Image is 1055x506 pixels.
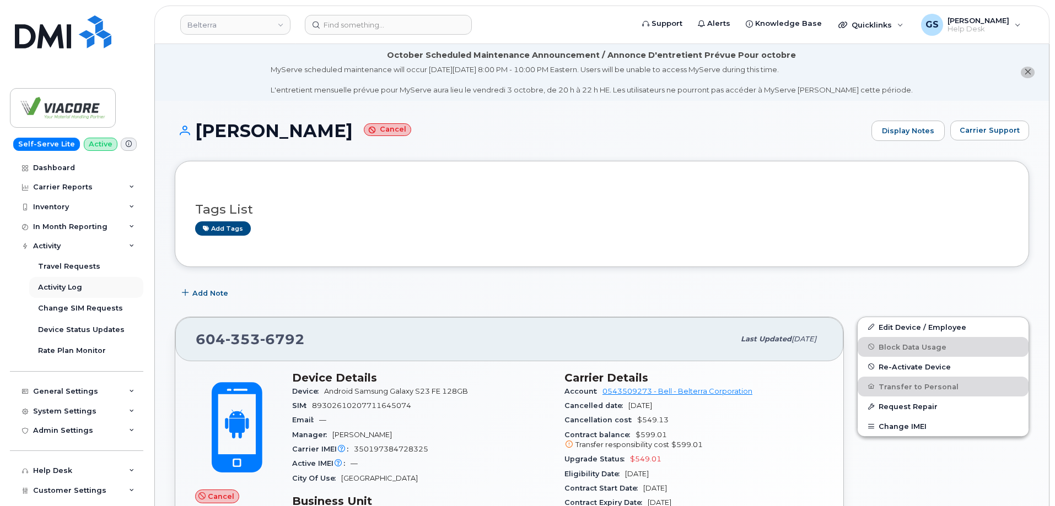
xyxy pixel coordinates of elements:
[225,331,260,347] span: 353
[195,203,1009,216] h3: Tags List
[192,288,228,298] span: Add Note
[260,331,305,347] span: 6792
[387,50,796,61] div: October Scheduled Maintenance Announcement / Annonce D'entretient Prévue Pour octobre
[292,416,319,424] span: Email
[332,431,392,439] span: [PERSON_NAME]
[292,401,312,410] span: SIM
[628,401,652,410] span: [DATE]
[564,371,823,384] h3: Carrier Details
[196,331,305,347] span: 604
[858,357,1029,377] button: Re-Activate Device
[564,470,625,478] span: Eligibility Date
[292,431,332,439] span: Manager
[324,387,468,395] span: Android Samsung Galaxy S23 FE 128GB
[643,484,667,492] span: [DATE]
[625,470,649,478] span: [DATE]
[858,377,1029,396] button: Transfer to Personal
[871,121,945,142] a: Display Notes
[354,445,428,453] span: 350197384728325
[950,121,1029,140] button: Carrier Support
[364,123,411,136] small: Cancel
[175,284,238,303] button: Add Note
[792,335,816,343] span: [DATE]
[564,431,823,450] span: $599.01
[564,431,636,439] span: Contract balance
[208,491,234,502] span: Cancel
[292,371,551,384] h3: Device Details
[271,64,913,95] div: MyServe scheduled maintenance will occur [DATE][DATE] 8:00 PM - 10:00 PM Eastern. Users will be u...
[630,455,661,463] span: $549.01
[564,401,628,410] span: Cancelled date
[637,416,669,424] span: $549.13
[292,445,354,453] span: Carrier IMEI
[858,317,1029,337] a: Edit Device / Employee
[602,387,752,395] a: 0543509273 - Bell - Belterra Corporation
[564,416,637,424] span: Cancellation cost
[960,125,1020,135] span: Carrier Support
[564,484,643,492] span: Contract Start Date
[195,221,251,235] a: Add tags
[175,121,866,140] h1: [PERSON_NAME]
[292,387,324,395] span: Device
[564,455,630,463] span: Upgrade Status
[292,474,341,482] span: City Of Use
[858,337,1029,357] button: Block Data Usage
[341,474,418,482] span: [GEOGRAPHIC_DATA]
[319,416,326,424] span: —
[312,401,411,410] span: 89302610207711645074
[575,440,669,449] span: Transfer responsibility cost
[564,387,602,395] span: Account
[858,416,1029,436] button: Change IMEI
[351,459,358,467] span: —
[292,459,351,467] span: Active IMEI
[671,440,703,449] span: $599.01
[741,335,792,343] span: Last updated
[879,362,951,371] span: Re-Activate Device
[1021,67,1035,78] button: close notification
[858,396,1029,416] button: Request Repair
